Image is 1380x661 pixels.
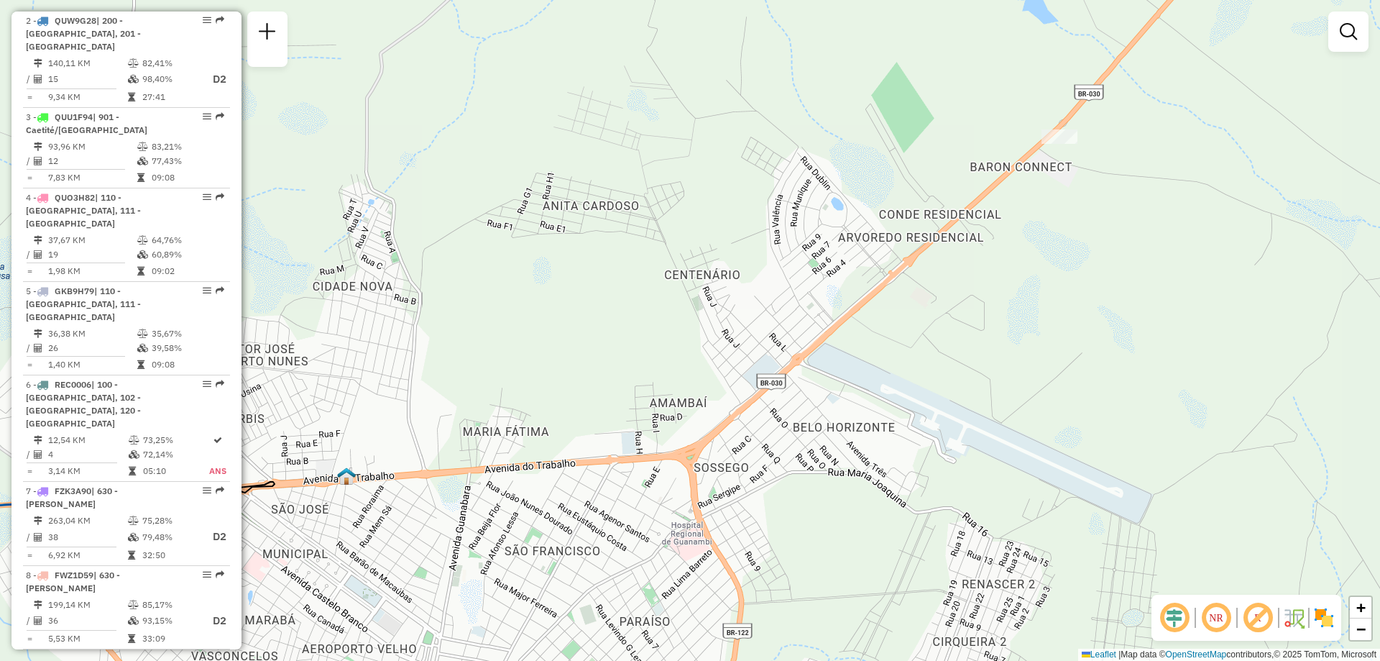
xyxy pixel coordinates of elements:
[47,514,127,528] td: 263,04 KM
[47,357,137,372] td: 1,40 KM
[26,570,120,593] span: 8 -
[151,264,224,278] td: 09:02
[137,173,144,182] i: Tempo total em rota
[55,192,95,203] span: QUO3H82
[47,56,127,70] td: 140,11 KM
[142,70,199,88] td: 98,40%
[34,344,42,352] i: Total de Atividades
[129,467,136,475] i: Tempo total em rota
[142,598,199,612] td: 85,17%
[34,601,42,609] i: Distância Total
[142,632,199,646] td: 33:09
[55,570,93,580] span: FWZ1D59
[26,192,141,229] span: | 110 - [GEOGRAPHIC_DATA], 111 - [GEOGRAPHIC_DATA]
[26,111,147,135] span: 3 -
[142,433,208,447] td: 73,25%
[1199,601,1233,635] span: Ocultar NR
[151,233,224,247] td: 64,76%
[142,447,208,462] td: 72,14%
[26,90,33,104] td: =
[26,70,33,88] td: /
[203,193,211,201] em: Opções
[47,632,127,646] td: 5,53 KM
[34,516,42,525] i: Distância Total
[26,286,141,322] span: | 110 - [GEOGRAPHIC_DATA], 111 - [GEOGRAPHIC_DATA]
[26,170,33,185] td: =
[34,616,42,625] i: Total de Atividades
[1241,601,1275,635] span: Exibir rótulo
[216,286,224,295] em: Rota exportada
[142,90,199,104] td: 27:41
[1118,649,1121,660] span: |
[1078,649,1380,661] div: Map data © contributors,© 2025 TomTom, Microsoft
[47,528,127,546] td: 38
[151,247,224,262] td: 60,89%
[137,329,148,338] i: % de utilização do peso
[142,528,199,546] td: 79,48%
[55,486,91,496] span: FZK3A90
[47,170,137,185] td: 7,83 KM
[203,286,211,295] em: Opções
[1350,597,1371,619] a: Zoom in
[26,192,141,229] span: 4 -
[151,154,224,168] td: 77,43%
[34,450,42,459] i: Total de Atividades
[47,247,137,262] td: 19
[1334,17,1363,46] a: Exibir filtros
[203,16,211,24] em: Opções
[26,612,33,630] td: /
[137,157,148,165] i: % de utilização da cubagem
[1166,649,1227,660] a: OpenStreetMap
[201,71,226,88] p: D2
[26,15,141,52] span: 2 -
[26,357,33,372] td: =
[26,464,33,478] td: =
[128,59,139,68] i: % de utilização do peso
[203,486,211,495] em: Opções
[34,157,42,165] i: Total de Atividades
[26,379,141,429] span: 6 -
[137,267,144,275] i: Tempo total em rota
[47,447,128,462] td: 4
[216,486,224,495] em: Rota exportada
[128,616,139,625] i: % de utilização da cubagem
[55,286,94,296] span: GKB9H79
[137,250,148,259] i: % de utilização da cubagem
[253,17,282,50] a: Nova sessão e pesquisa
[47,341,137,355] td: 26
[203,570,211,579] em: Opções
[201,529,226,545] p: D2
[1350,619,1371,640] a: Zoom out
[142,612,199,630] td: 93,15%
[47,233,137,247] td: 37,67 KM
[142,514,199,528] td: 75,28%
[1082,649,1116,660] a: Leaflet
[47,70,127,88] td: 15
[55,111,93,122] span: QUU1F94
[34,436,42,445] i: Distância Total
[151,170,224,185] td: 09:08
[47,90,127,104] td: 9,34 KM
[47,598,127,612] td: 199,14 KM
[216,112,224,121] em: Rota exportada
[203,112,211,121] em: Opções
[26,632,33,646] td: =
[151,341,224,355] td: 39,58%
[55,379,91,390] span: REC0006
[1312,606,1335,629] img: Exibir/Ocultar setores
[1356,598,1366,616] span: +
[47,264,137,278] td: 1,98 KM
[142,464,208,478] td: 05:10
[216,16,224,24] em: Rota exportada
[34,329,42,338] i: Distância Total
[1157,601,1192,635] span: Ocultar deslocamento
[26,548,33,562] td: =
[47,140,137,154] td: 93,96 KM
[128,601,139,609] i: % de utilização do peso
[216,570,224,579] em: Rota exportada
[47,327,137,341] td: 36,38 KM
[128,75,139,83] i: % de utilização da cubagem
[128,93,135,101] i: Tempo total em rota
[137,236,148,245] i: % de utilização do peso
[34,75,42,83] i: Total de Atividades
